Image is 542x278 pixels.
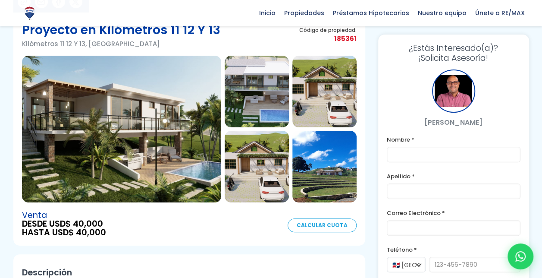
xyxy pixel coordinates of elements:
[387,117,520,128] p: [PERSON_NAME]
[292,131,357,202] img: Proyecto en Kilómetros 11 12 Y 13
[387,244,520,255] label: Teléfono *
[22,211,106,220] span: Venta
[225,56,289,127] img: Proyecto en Kilómetros 11 12 Y 13
[299,33,357,44] span: 185361
[22,228,106,237] span: HASTA USD$ 40,000
[22,6,37,21] img: Logo de REMAX
[299,27,357,33] span: Código de propiedad:
[22,38,220,49] p: Kilómetros 11 12 Y 13, [GEOGRAPHIC_DATA]
[429,257,520,272] input: 123-456-7890
[255,6,280,19] span: Inicio
[432,69,475,113] div: Julio Holguin
[292,56,357,127] img: Proyecto en Kilómetros 11 12 Y 13
[22,21,220,38] h1: Proyecto en Kilómetros 11 12 Y 13
[387,43,520,53] span: ¿Estás Interesado(a)?
[387,43,520,63] h3: ¡Solicita Asesoría!
[288,218,357,232] a: Calcular Cuota
[387,134,520,145] label: Nombre *
[280,6,329,19] span: Propiedades
[225,131,289,202] img: Proyecto en Kilómetros 11 12 Y 13
[22,56,221,202] img: Proyecto en Kilómetros 11 12 Y 13
[387,171,520,182] label: Apellido *
[22,220,106,228] span: DESDE USD$ 40,000
[414,6,471,19] span: Nuestro equipo
[329,6,414,19] span: Préstamos Hipotecarios
[471,6,529,19] span: Únete a RE/MAX
[387,208,520,218] label: Correo Electrónico *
